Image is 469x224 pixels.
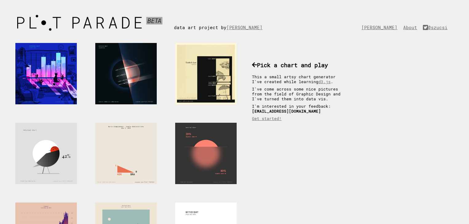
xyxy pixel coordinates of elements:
h3: Pick a chart and play [252,61,347,69]
a: [PERSON_NAME] [361,25,400,30]
a: @szucsi [423,25,451,30]
p: This a small artsy chart generator I've created while learning . [252,74,347,84]
a: About [403,25,420,30]
a: Get started! [252,116,282,121]
a: d3.js [318,79,331,84]
div: data art project by [174,12,272,30]
p: I'm interested in your feedback: [252,104,347,114]
b: [EMAIL_ADDRESS][DOMAIN_NAME] [252,109,321,114]
a: [PERSON_NAME] [227,25,266,30]
p: I've come across some nice pictures from the field of Graphic Design and I've turned them into da... [252,87,347,101]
